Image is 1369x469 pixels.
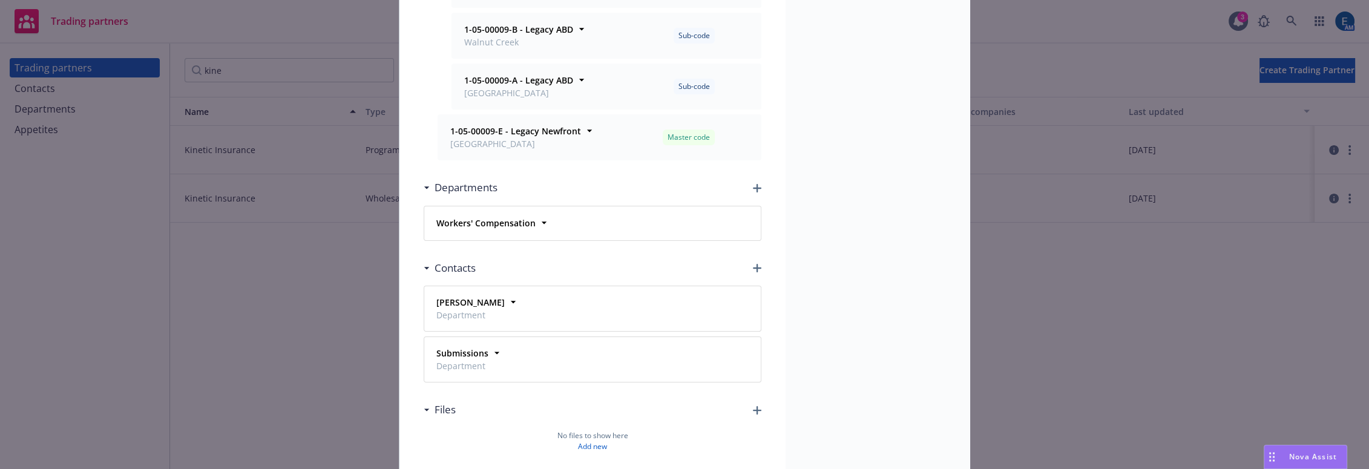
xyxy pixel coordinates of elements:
[718,301,733,316] a: Edit
[737,79,751,94] a: Delete
[678,81,710,92] span: Sub-code
[435,260,476,276] h3: Contacts
[424,260,476,276] div: Contacts
[464,74,573,86] strong: 1-05-00009-A - Legacy ABD
[718,216,733,231] a: Edit
[718,352,733,367] a: Edit
[668,132,710,143] span: Master code
[678,30,710,41] span: Sub-code
[464,36,573,48] span: Walnut Creek
[737,28,751,43] a: Delete
[450,137,581,150] span: [GEOGRAPHIC_DATA]
[436,309,505,321] span: Department
[464,87,573,99] span: [GEOGRAPHIC_DATA]
[718,130,733,145] a: Edit
[1289,451,1337,462] span: Nova Assist
[737,352,751,367] a: Delete
[424,402,456,418] div: Files
[578,441,607,452] a: Add new
[1264,445,1279,468] div: Drag to move
[450,125,581,137] strong: 1-05-00009-E - Legacy Newfront
[737,130,751,145] a: Delete
[718,28,733,43] a: Edit
[435,402,456,418] h3: Files
[436,347,488,359] strong: Submissions
[737,301,751,316] a: Delete
[435,180,497,195] h3: Departments
[424,180,497,195] div: Departments
[436,297,505,308] strong: [PERSON_NAME]
[718,79,733,94] a: Edit
[464,24,573,35] strong: 1-05-00009-B - Legacy ABD
[436,217,536,229] strong: Workers' Compensation
[557,430,628,441] span: No files to show here
[436,359,488,372] span: Department
[737,216,751,231] a: Delete
[1264,445,1347,469] button: Nova Assist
